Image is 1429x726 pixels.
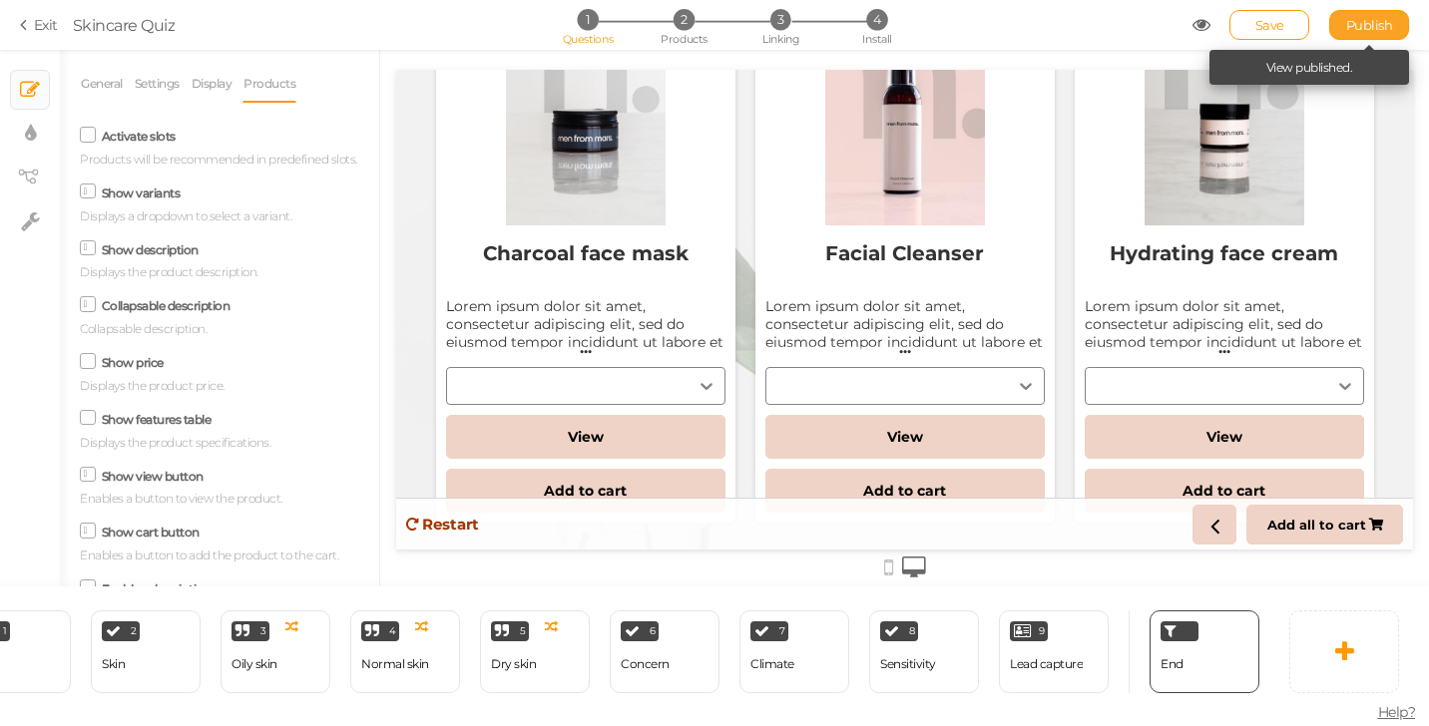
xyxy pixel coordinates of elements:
span: Questions [563,32,614,46]
li: 1 Questions [541,9,634,30]
div: Facial Cleanser [369,156,649,227]
div: Lorem ipsum dolor sit amet, consectetur adipiscing elit, sed do eiusmod tempor incididunt ut labo... [369,227,649,353]
label: Show price [102,355,164,370]
strong: Add to cart [467,412,550,430]
strong: View [172,358,208,376]
div: 6 Concern [610,610,719,693]
span: 7 [779,626,785,636]
label: Show features table [102,412,212,427]
div: 3 Oily skin [221,610,330,693]
div: Charcoal face mask [50,156,329,227]
small: Displays the product description. [80,263,258,281]
div: Hydrating face cream [689,156,968,227]
strong: Add to cart [786,412,869,430]
small: Products will be recommended in predefined slots. [80,151,357,169]
div: 9 Lead capture [999,610,1109,693]
div: 2 Skin [91,610,201,693]
strong: Restart [26,445,83,464]
strong: Add to cart [148,412,231,430]
div: Save [1229,10,1309,40]
div: Lorem ipsum dolor sit amet, consectetur adipiscing elit, sed do eiusmod tempor incididunt ut labo... [689,227,968,353]
div: Oily skin [232,657,277,671]
span: Save [1255,17,1284,33]
strong: Add all to cart [871,447,970,463]
a: Exit [20,15,58,35]
span: 4 [389,626,396,636]
small: Enables a button to view the product. [80,490,282,508]
span: 5 [520,626,526,636]
small: Collapsable description. [80,320,207,338]
div: Skin [102,657,125,671]
li: 2 Products [638,9,730,30]
span: Help? [1378,703,1416,721]
div: 4 Normal skin [350,610,460,693]
span: 3 [260,626,266,636]
span: Products [661,32,708,46]
span: 8 [909,626,915,636]
li: 3 Linking [734,9,827,30]
button: ... [50,268,329,287]
span: Publish [1346,17,1393,33]
a: Display [191,65,234,103]
div: 8 Sensitivity [869,610,979,693]
span: 1 [577,9,598,30]
span: 1 [3,626,7,636]
div: Lead capture [1010,657,1083,671]
span: 4 [866,9,887,30]
label: Activate slots [102,129,176,144]
li: 4 Install [830,9,923,30]
a: Products [242,65,296,103]
div: Skincare Quiz [73,13,176,37]
small: Displays a dropdown to select a variant. [80,207,291,225]
strong: View [810,358,846,376]
button: ... [689,268,968,287]
div: Climate [750,657,794,671]
div: 5 Dry skin [480,610,590,693]
label: Collapsable description [102,298,231,313]
div: Lorem ipsum dolor sit amet, consectetur adipiscing elit, sed do eiusmod tempor incididunt ut labo... [50,227,329,353]
span: 6 [650,626,656,636]
span: 3 [770,9,791,30]
span: 9 [1039,626,1045,636]
div: 7 Climate [739,610,849,693]
div: Concern [621,657,670,671]
div: Sensitivity [880,657,936,671]
span: 2 [674,9,695,30]
strong: View [491,358,527,376]
span: Linking [762,32,798,46]
label: Show view button [102,469,204,484]
button: ... [369,268,649,287]
div: Normal skin [361,657,429,671]
small: Displays the product specifications. [80,434,270,452]
small: Displays the product price. [80,377,225,395]
label: Show variants [102,185,181,200]
small: Enables a button to add the product to the cart. [80,546,338,564]
a: View published. [1266,60,1353,75]
label: Show cart button [102,525,200,540]
span: End [1161,656,1184,671]
span: 2 [131,626,137,636]
span: Install [862,32,891,46]
a: General [80,65,124,103]
div: Dry skin [491,657,536,671]
label: Enable subscriptions [102,581,217,596]
a: Settings [134,65,181,103]
div: End [1150,610,1259,693]
label: Show description [102,242,199,257]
